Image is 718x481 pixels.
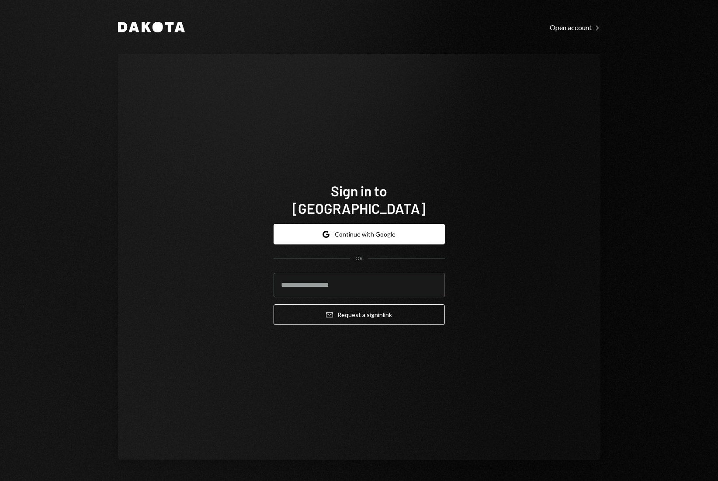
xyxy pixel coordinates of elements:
[550,23,600,32] div: Open account
[274,224,445,244] button: Continue with Google
[274,304,445,325] button: Request a signinlink
[550,22,600,32] a: Open account
[274,182,445,217] h1: Sign in to [GEOGRAPHIC_DATA]
[355,255,363,262] div: OR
